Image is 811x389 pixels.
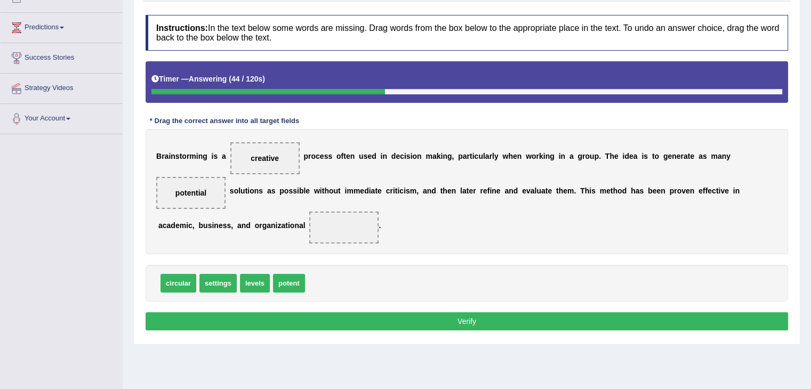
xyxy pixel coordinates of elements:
b: n [661,187,665,195]
b: s [227,221,231,230]
b: n [171,152,175,160]
b: i [276,221,278,230]
b: u [333,187,338,195]
b: n [545,152,550,160]
b: r [489,152,492,160]
b: t [343,152,346,160]
b: i [404,187,406,195]
a: Success Stories [1,43,122,70]
b: s [271,187,276,195]
b: u [590,152,595,160]
b: t [611,187,613,195]
b: b [299,187,304,195]
b: s [644,152,648,160]
h5: Timer — [151,75,265,83]
b: e [522,187,526,195]
b: m [354,187,360,195]
b: s [324,152,328,160]
b: o [311,152,316,160]
b: l [460,187,462,195]
b: T [580,187,585,195]
b: a [462,187,467,195]
b: o [532,152,536,160]
b: r [582,152,585,160]
b: i [559,152,561,160]
b: t [322,187,325,195]
b: d [391,152,396,160]
b: e [447,187,452,195]
b: u [359,152,364,160]
b: a [281,221,285,230]
b: . [599,152,601,160]
b: e [320,152,324,160]
b: d [372,152,376,160]
b: r [674,187,677,195]
b: a [267,221,271,230]
b: a [267,187,271,195]
b: d [431,187,436,195]
b: . [379,221,381,230]
b: i [344,187,347,195]
b: t [245,187,248,195]
b: e [698,187,703,195]
b: d [364,187,369,195]
b: r [480,187,483,195]
b: s [639,187,644,195]
b: v [720,187,725,195]
b: o [250,187,254,195]
a: Your Account [1,104,122,131]
b: i [247,187,250,195]
b: i [186,221,188,230]
b: a [299,221,303,230]
b: o [412,152,417,160]
b: y [494,152,499,160]
b: e [496,187,501,195]
button: Verify [146,312,788,330]
b: i [168,152,171,160]
b: l [238,187,240,195]
b: l [303,187,306,195]
b: n [198,152,203,160]
b: d [513,187,518,195]
b: z [277,221,281,230]
b: a [423,187,427,195]
b: c [163,221,167,230]
b: m [347,187,353,195]
b: r [308,152,311,160]
b: n [492,187,496,195]
b: s [328,152,332,160]
b: l [303,221,306,230]
b: i [411,152,413,160]
b: , [452,152,454,160]
b: u [536,187,541,195]
b: n [509,187,513,195]
b: n [382,152,387,160]
b: d [622,187,627,195]
b: s [406,187,410,195]
b: h [609,152,614,160]
b: p [594,152,599,160]
b: a [166,221,171,230]
b: r [162,152,164,160]
b: , [416,187,419,195]
b: k [539,152,543,160]
b: c [399,187,404,195]
b: o [617,187,622,195]
b: m [410,187,416,195]
b: n [427,187,432,195]
b: n [214,221,219,230]
b: a [531,187,535,195]
b: e [175,221,180,230]
b: g [577,152,582,160]
b: a [684,152,688,160]
b: s [208,221,212,230]
b: n [735,187,740,195]
b: n [452,187,456,195]
b: t [556,187,559,195]
b: s [230,187,234,195]
b: s [364,152,368,160]
b: e [629,152,633,160]
b: e [396,152,400,160]
span: Drop target [230,142,300,174]
b: i [718,187,720,195]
